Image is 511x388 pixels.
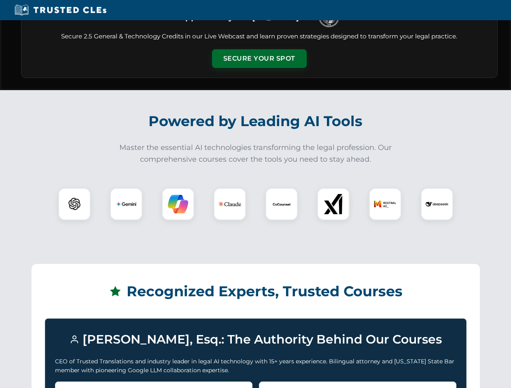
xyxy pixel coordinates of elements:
[317,188,350,220] div: xAI
[12,4,109,16] img: Trusted CLEs
[32,107,480,135] h2: Powered by Leading AI Tools
[218,193,241,215] img: Claude Logo
[63,192,86,216] img: ChatGPT Logo
[271,194,292,214] img: CoCounsel Logo
[162,188,194,220] div: Copilot
[369,188,401,220] div: Mistral AI
[58,188,91,220] div: ChatGPT
[55,357,456,375] p: CEO of Trusted Translations and industry leader in legal AI technology with 15+ years experience....
[374,193,397,215] img: Mistral AI Logo
[214,188,246,220] div: Claude
[114,142,397,165] p: Master the essential AI technologies transforming the legal profession. Our comprehensive courses...
[55,329,456,350] h3: [PERSON_NAME], Esq.: The Authority Behind Our Courses
[116,194,136,214] img: Gemini Logo
[45,277,466,306] h2: Recognized Experts, Trusted Courses
[168,194,188,214] img: Copilot Logo
[212,49,307,68] button: Secure Your Spot
[421,188,453,220] div: DeepSeek
[426,193,448,215] img: DeepSeek Logo
[31,32,488,41] p: Secure 2.5 General & Technology Credits in our Live Webcast and learn proven strategies designed ...
[323,194,343,214] img: xAI Logo
[110,188,142,220] div: Gemini
[265,188,298,220] div: CoCounsel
